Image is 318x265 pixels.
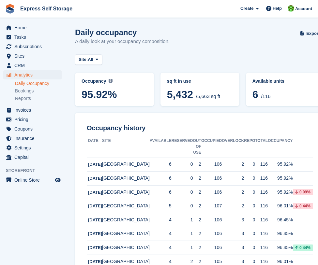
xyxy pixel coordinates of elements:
th: Total [255,136,268,158]
span: sq ft in use [167,78,191,84]
a: menu [3,134,62,143]
a: menu [3,105,62,115]
th: Available [150,136,172,158]
img: icon-info-grey-7440780725fd019a000dd9b08b2336e03edf1995a4989e88bcd33f0948082b44.svg [109,79,113,83]
span: 5,432 [167,89,193,100]
td: 96.45% [268,213,293,227]
abbr: Current percentage of sq ft occupied [82,78,147,85]
td: 116 [255,185,268,199]
div: 3 [222,258,244,265]
th: Reserved [172,136,193,158]
div: 106 [201,161,222,168]
td: 0 [172,172,193,186]
td: 96.01% [268,199,293,213]
a: Bookings [15,88,62,94]
td: 0 [172,185,193,199]
td: [GEOGRAPHIC_DATA] [102,241,150,255]
span: Subscriptions [14,42,53,51]
h2: Occupancy history [87,124,313,132]
span: Capital [14,153,53,162]
div: 107 [201,202,222,209]
span: [DATE] [88,259,102,264]
span: [DATE] [88,231,102,236]
th: Date [87,136,102,158]
span: [DATE] [88,217,102,222]
th: Occupancy [268,136,293,158]
div: 0 [244,244,255,251]
a: Daily Occupancy [15,80,62,87]
p: A daily look at your occupancy composition. [75,38,170,45]
th: Overlock [222,136,244,158]
a: Preview store [54,176,62,184]
div: 0 [244,189,255,196]
span: CRM [14,61,53,70]
td: 4 [150,213,172,227]
div: 2 [222,161,244,168]
div: 106 [201,189,222,196]
th: Repo [244,136,255,158]
th: Site [102,136,150,158]
td: 96.45% [268,227,293,241]
div: 3 [222,230,244,237]
span: Pricing [14,115,53,124]
td: 6 [150,172,172,186]
td: 95.92% [268,158,293,172]
td: 2 [193,213,201,227]
td: 4 [150,227,172,241]
a: menu [3,23,62,32]
span: Storefront [6,167,65,174]
span: Tasks [14,33,53,42]
td: [GEOGRAPHIC_DATA] [102,172,150,186]
span: 6 [252,89,258,100]
div: 0.09% [293,189,313,195]
a: menu [3,175,62,185]
div: 106 [201,175,222,182]
span: Online Store [14,175,53,185]
span: Occupancy [82,78,106,84]
td: 2 [193,199,201,213]
td: 1 [172,241,193,255]
td: 95.92% [268,185,293,199]
div: 2 [222,189,244,196]
a: menu [3,61,62,70]
span: [DATE] [88,203,102,208]
span: Analytics [14,70,53,79]
div: 106 [201,216,222,223]
td: 1 [172,227,193,241]
td: 4 [150,241,172,255]
td: 116 [255,213,268,227]
a: menu [3,115,62,124]
td: 2 [193,172,201,186]
td: 116 [255,199,268,213]
a: menu [3,153,62,162]
td: 2 [193,227,201,241]
span: Help [273,5,282,12]
span: Coupons [14,124,53,133]
th: Occupied [201,136,222,158]
span: Invoices [14,105,53,115]
a: menu [3,51,62,61]
span: Sites [14,51,53,61]
div: 0.44% [293,244,313,251]
div: 105 [201,258,222,265]
td: 116 [255,158,268,172]
div: 0 [244,202,255,209]
td: [GEOGRAPHIC_DATA] [102,185,150,199]
div: 2 [222,175,244,182]
td: 6 [150,158,172,172]
td: 95.92% [268,172,293,186]
td: 116 [255,241,268,255]
div: 106 [201,230,222,237]
span: [DATE] [88,190,102,195]
td: 5 [150,199,172,213]
span: 95.92% [82,89,147,100]
th: Out of Use [193,136,201,158]
span: All [88,56,93,63]
td: 96.45% [268,241,293,255]
div: 0.44% [293,203,313,209]
span: Account [295,6,312,12]
td: 116 [255,227,268,241]
span: Settings [14,143,53,152]
td: 2 [193,185,201,199]
div: 0 [244,216,255,223]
